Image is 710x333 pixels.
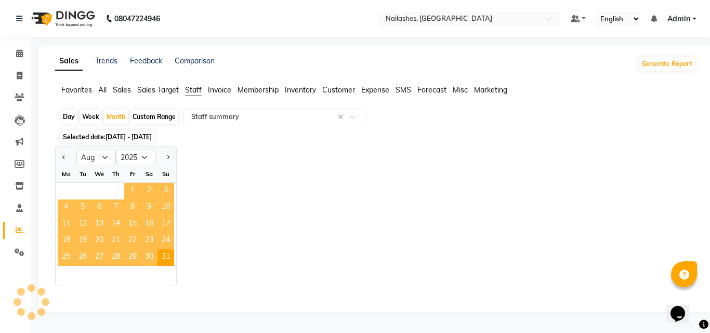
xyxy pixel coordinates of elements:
span: 1 [124,183,141,199]
span: 25 [58,249,74,266]
span: 15 [124,216,141,233]
button: Next month [164,149,172,166]
div: Mo [58,166,74,182]
div: Week [80,110,102,124]
div: Su [157,166,174,182]
div: Sunday, August 10, 2025 [157,199,174,216]
span: Expense [361,85,389,95]
div: Tuesday, August 5, 2025 [74,199,91,216]
span: Membership [238,85,279,95]
div: Saturday, August 9, 2025 [141,199,157,216]
span: Misc [453,85,468,95]
span: Marketing [474,85,507,95]
span: 19 [74,233,91,249]
span: Selected date: [60,130,154,143]
div: Saturday, August 30, 2025 [141,249,157,266]
div: Saturday, August 2, 2025 [141,183,157,199]
span: Clear all [338,112,347,123]
div: Friday, August 8, 2025 [124,199,141,216]
b: 08047224946 [114,4,160,33]
a: Comparison [175,56,215,65]
span: 24 [157,233,174,249]
div: Wednesday, August 20, 2025 [91,233,108,249]
span: Admin [667,14,690,24]
div: Monday, August 4, 2025 [58,199,74,216]
div: Sunday, August 3, 2025 [157,183,174,199]
a: Trends [95,56,117,65]
span: [DATE] - [DATE] [106,133,152,141]
span: Sales Target [137,85,179,95]
div: Thursday, August 14, 2025 [108,216,124,233]
span: All [98,85,107,95]
span: 7 [108,199,124,216]
span: 8 [124,199,141,216]
span: 23 [141,233,157,249]
span: 16 [141,216,157,233]
div: Monday, August 25, 2025 [58,249,74,266]
span: Customer [322,85,355,95]
span: 14 [108,216,124,233]
div: Friday, August 22, 2025 [124,233,141,249]
span: 22 [124,233,141,249]
span: 18 [58,233,74,249]
span: Staff [185,85,202,95]
div: Friday, August 1, 2025 [124,183,141,199]
span: 9 [141,199,157,216]
span: Favorites [61,85,92,95]
a: Sales [55,52,83,71]
div: Fr [124,166,141,182]
div: Sunday, August 31, 2025 [157,249,174,266]
div: Wednesday, August 13, 2025 [91,216,108,233]
div: Tuesday, August 26, 2025 [74,249,91,266]
select: Select month [76,150,116,165]
span: 2 [141,183,157,199]
div: Sunday, August 24, 2025 [157,233,174,249]
span: 6 [91,199,108,216]
span: 30 [141,249,157,266]
select: Select year [116,150,155,165]
div: Saturday, August 23, 2025 [141,233,157,249]
div: Thursday, August 28, 2025 [108,249,124,266]
span: 10 [157,199,174,216]
div: Saturday, August 16, 2025 [141,216,157,233]
span: Invoice [208,85,231,95]
div: Tuesday, August 12, 2025 [74,216,91,233]
div: Monday, August 18, 2025 [58,233,74,249]
span: 21 [108,233,124,249]
img: logo [27,4,98,33]
span: 11 [58,216,74,233]
div: Day [60,110,77,124]
span: 5 [74,199,91,216]
span: 17 [157,216,174,233]
div: Wednesday, August 27, 2025 [91,249,108,266]
a: Feedback [130,56,162,65]
div: Friday, August 15, 2025 [124,216,141,233]
button: Generate Report [639,57,695,71]
span: 31 [157,249,174,266]
span: 4 [58,199,74,216]
div: Tu [74,166,91,182]
div: Custom Range [130,110,178,124]
div: Thursday, August 21, 2025 [108,233,124,249]
div: Month [104,110,128,124]
div: Wednesday, August 6, 2025 [91,199,108,216]
span: Sales [113,85,131,95]
button: Previous month [60,149,68,166]
span: 29 [124,249,141,266]
span: 3 [157,183,174,199]
div: Sunday, August 17, 2025 [157,216,174,233]
span: Forecast [417,85,446,95]
iframe: chat widget [666,291,700,323]
span: 26 [74,249,91,266]
span: 27 [91,249,108,266]
div: Sa [141,166,157,182]
div: Th [108,166,124,182]
div: Friday, August 29, 2025 [124,249,141,266]
span: Inventory [285,85,316,95]
span: 13 [91,216,108,233]
span: SMS [396,85,411,95]
span: 28 [108,249,124,266]
span: 12 [74,216,91,233]
div: Thursday, August 7, 2025 [108,199,124,216]
div: Tuesday, August 19, 2025 [74,233,91,249]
